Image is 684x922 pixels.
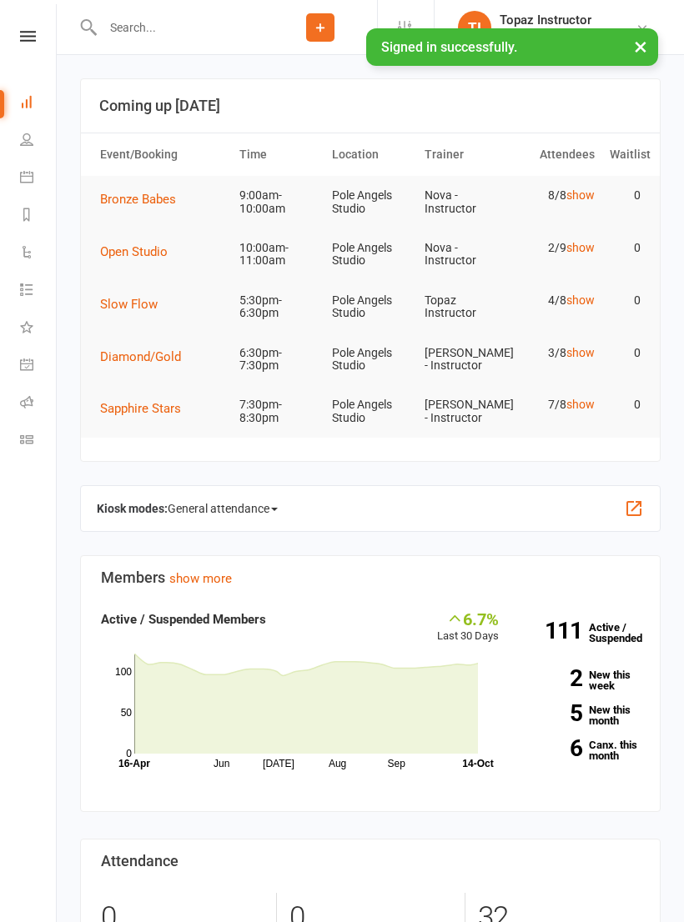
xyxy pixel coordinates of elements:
[100,398,193,418] button: Sapphire Stars
[626,28,656,64] button: ×
[324,333,417,386] td: Pole Angels Studio
[602,133,649,176] th: Waitlist
[100,297,158,312] span: Slow Flow
[516,609,652,656] a: 111Active / Suspended
[232,385,324,438] td: 7:30pm-8:30pm
[566,398,595,411] a: show
[100,192,176,207] span: Bronze Babes
[20,310,58,348] a: What's New
[602,281,649,320] td: 0
[232,333,324,386] td: 6:30pm-7:30pm
[602,385,649,424] td: 0
[417,385,510,438] td: [PERSON_NAME] - Instructor
[101,569,640,586] h3: Members
[566,188,595,202] a: show
[500,28,591,43] div: Pole Angels
[417,281,510,333] td: Topaz Instructor
[524,737,582,759] strong: 6
[101,612,266,627] strong: Active / Suspended Members
[97,502,168,515] strong: Kiosk modes:
[524,619,582,642] strong: 111
[324,133,417,176] th: Location
[602,333,649,373] td: 0
[232,176,324,228] td: 9:00am-10:00am
[20,423,58,460] a: Class kiosk mode
[93,133,232,176] th: Event/Booking
[20,123,58,160] a: People
[417,133,510,176] th: Trainer
[100,189,188,209] button: Bronze Babes
[324,176,417,228] td: Pole Angels Studio
[101,853,640,869] h3: Attendance
[232,133,324,176] th: Time
[100,244,168,259] span: Open Studio
[20,198,58,235] a: Reports
[510,176,602,215] td: 8/8
[324,385,417,438] td: Pole Angels Studio
[524,667,582,689] strong: 2
[324,228,417,281] td: Pole Angels Studio
[99,98,641,114] h3: Coming up [DATE]
[168,495,278,522] span: General attendance
[602,176,649,215] td: 0
[20,385,58,423] a: Roll call kiosk mode
[566,346,595,359] a: show
[232,281,324,333] td: 5:30pm-6:30pm
[510,228,602,268] td: 2/9
[417,228,510,281] td: Nova - Instructor
[100,347,193,367] button: Diamond/Gold
[98,16,264,39] input: Search...
[20,348,58,385] a: General attendance kiosk mode
[510,385,602,424] td: 7/8
[524,739,640,761] a: 6Canx. this month
[100,401,181,416] span: Sapphire Stars
[437,609,499,645] div: Last 30 Days
[20,85,58,123] a: Dashboard
[169,571,232,586] a: show more
[417,176,510,228] td: Nova - Instructor
[324,281,417,333] td: Pole Angels Studio
[510,281,602,320] td: 4/8
[510,133,602,176] th: Attendees
[510,333,602,373] td: 3/8
[437,609,499,628] div: 6.7%
[232,228,324,281] td: 10:00am-11:00am
[20,160,58,198] a: Calendar
[524,669,640,691] a: 2New this week
[524,702,582,724] strong: 5
[100,294,169,314] button: Slow Flow
[100,349,181,364] span: Diamond/Gold
[566,293,595,307] a: show
[500,13,591,28] div: Topaz Instructor
[381,39,517,55] span: Signed in successfully.
[458,11,491,44] div: TI
[417,333,510,386] td: [PERSON_NAME] - Instructor
[602,228,649,268] td: 0
[566,241,595,254] a: show
[524,704,640,726] a: 5New this month
[100,242,179,262] button: Open Studio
